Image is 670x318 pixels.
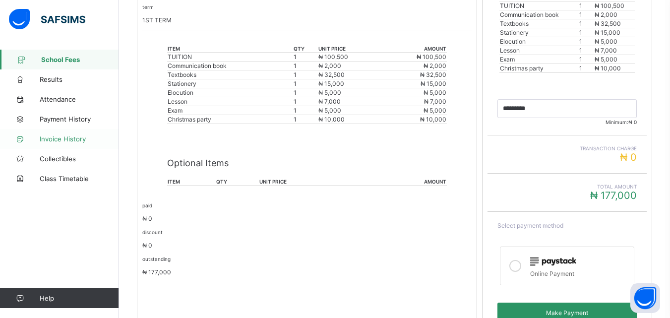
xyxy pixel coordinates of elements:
span: ₦ 10,000 [318,116,345,123]
span: ₦ 177,000 [590,190,637,201]
span: ₦ 100,500 [417,53,446,61]
small: paid [142,202,152,208]
span: Total Amount [497,184,637,190]
td: Christmas party [499,64,578,73]
span: ₦ 0 [142,215,152,222]
span: Attendance [40,95,119,103]
td: 1 [293,106,318,115]
div: Elocution [168,89,293,96]
span: ₦ 32,500 [595,20,621,27]
span: ₦ 15,000 [318,80,344,87]
span: ₦ 5,000 [318,107,341,114]
span: Minimum: [497,119,637,125]
th: amount [382,45,447,53]
td: 1 [293,79,318,88]
td: 1 [293,70,318,79]
span: ₦ 15,000 [421,80,446,87]
img: paystack.0b99254114f7d5403c0525f3550acd03.svg [530,257,576,266]
span: ₦ 10,000 [420,116,446,123]
div: Communication book [168,62,293,69]
div: Exam [168,107,293,114]
span: Results [40,75,119,83]
div: TUITION [168,53,293,61]
td: Textbooks [499,19,578,28]
td: 1 [293,115,318,124]
span: ₦ 32,500 [420,71,446,78]
td: 1 [579,19,595,28]
span: ₦ 100,500 [595,2,624,9]
span: Select payment method [497,222,563,229]
small: term [142,4,154,10]
td: Communication book [499,10,578,19]
td: Stationery [499,28,578,37]
p: Optional Items [167,158,447,168]
td: 1 [293,97,318,106]
span: ₦ 32,500 [318,71,345,78]
th: unit price [259,178,362,186]
span: ₦ 5,000 [595,38,617,45]
div: Online Payment [530,267,629,277]
td: 1 [579,1,595,10]
td: 1 [579,46,595,55]
td: 1 [579,10,595,19]
div: Christmas party [168,116,293,123]
div: Textbooks [168,71,293,78]
span: Class Timetable [40,175,119,183]
span: ₦ 5,000 [424,89,446,96]
td: Elocution [499,37,578,46]
td: 1 [293,53,318,62]
span: School Fees [41,56,119,64]
span: ₦ 7,000 [318,98,341,105]
span: ₦ 0 [620,151,637,163]
span: Collectibles [40,155,119,163]
span: Help [40,294,119,302]
span: ₦ 0 [628,119,637,125]
th: amount [362,178,447,186]
td: Exam [499,55,578,64]
button: Open asap [630,283,660,313]
span: ₦ 5,000 [318,89,341,96]
span: Transaction charge [497,145,637,151]
th: item [167,178,216,186]
td: 1 [293,88,318,97]
span: ₦ 5,000 [595,56,617,63]
span: ₦ 15,000 [595,29,620,36]
td: 1 [293,62,318,70]
span: ₦ 2,000 [424,62,446,69]
td: Lesson [499,46,578,55]
td: 1 [579,37,595,46]
span: Payment History [40,115,119,123]
td: 1 [579,64,595,73]
span: ₦ 100,500 [318,53,348,61]
div: Lesson [168,98,293,105]
th: qty [216,178,259,186]
td: TUITION [499,1,578,10]
p: 1ST TERM [142,16,472,24]
td: 1 [579,28,595,37]
span: ₦ 5,000 [424,107,446,114]
span: ₦ 2,000 [318,62,341,69]
th: qty [293,45,318,53]
div: Stationery [168,80,293,87]
span: ₦ 0 [142,242,152,249]
span: Make Payment [505,309,629,317]
th: item [167,45,293,53]
small: outstanding [142,256,171,262]
img: safsims [9,9,85,30]
span: ₦ 177,000 [142,268,171,276]
span: ₦ 2,000 [595,11,617,18]
span: ₦ 7,000 [424,98,446,105]
td: 1 [579,55,595,64]
th: unit price [318,45,382,53]
span: Invoice History [40,135,119,143]
small: discount [142,229,163,235]
span: ₦ 10,000 [595,64,621,72]
span: ₦ 7,000 [595,47,617,54]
